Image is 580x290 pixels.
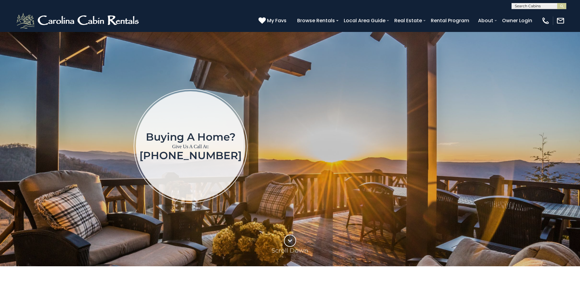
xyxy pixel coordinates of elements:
span: My Favs [267,17,286,24]
a: Owner Login [499,15,535,26]
h1: Buying a home? [139,131,242,142]
img: phone-regular-white.png [541,16,550,25]
a: My Favs [258,17,288,25]
a: Real Estate [391,15,425,26]
a: About [475,15,496,26]
a: Local Area Guide [341,15,388,26]
a: Browse Rentals [294,15,338,26]
p: Give Us A Call At: [139,142,242,151]
img: mail-regular-white.png [556,16,565,25]
a: Rental Program [428,15,472,26]
a: [PHONE_NUMBER] [139,149,242,162]
img: White-1-2.png [15,12,142,30]
p: Scroll Down [272,247,308,254]
iframe: New Contact Form [346,64,544,228]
